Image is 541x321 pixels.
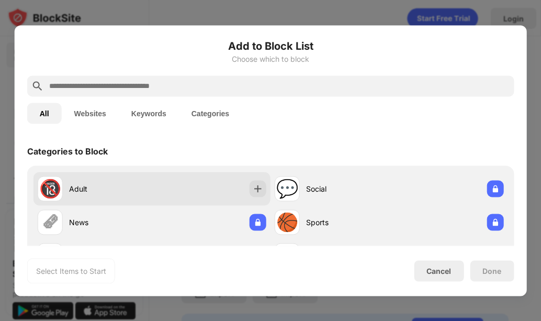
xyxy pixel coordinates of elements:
div: 🃏 [39,245,61,267]
div: Done [482,267,501,275]
div: 🛍 [278,245,296,267]
div: Cancel [426,267,451,275]
div: Sports [306,217,389,228]
img: search.svg [31,80,44,92]
div: Choose which to block [27,54,514,63]
button: All [27,103,62,124]
div: News [69,217,152,228]
h6: Add to Block List [27,38,514,53]
button: Keywords [119,103,179,124]
div: Categories to Block [27,146,108,156]
div: 💬 [276,178,298,200]
button: Websites [62,103,119,124]
div: Adult [69,183,152,194]
button: Categories [179,103,242,124]
div: Select Items to Start [36,265,106,276]
div: 🗞 [41,212,59,233]
div: 🏀 [276,212,298,233]
div: 🔞 [39,178,61,200]
div: Social [306,183,389,194]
